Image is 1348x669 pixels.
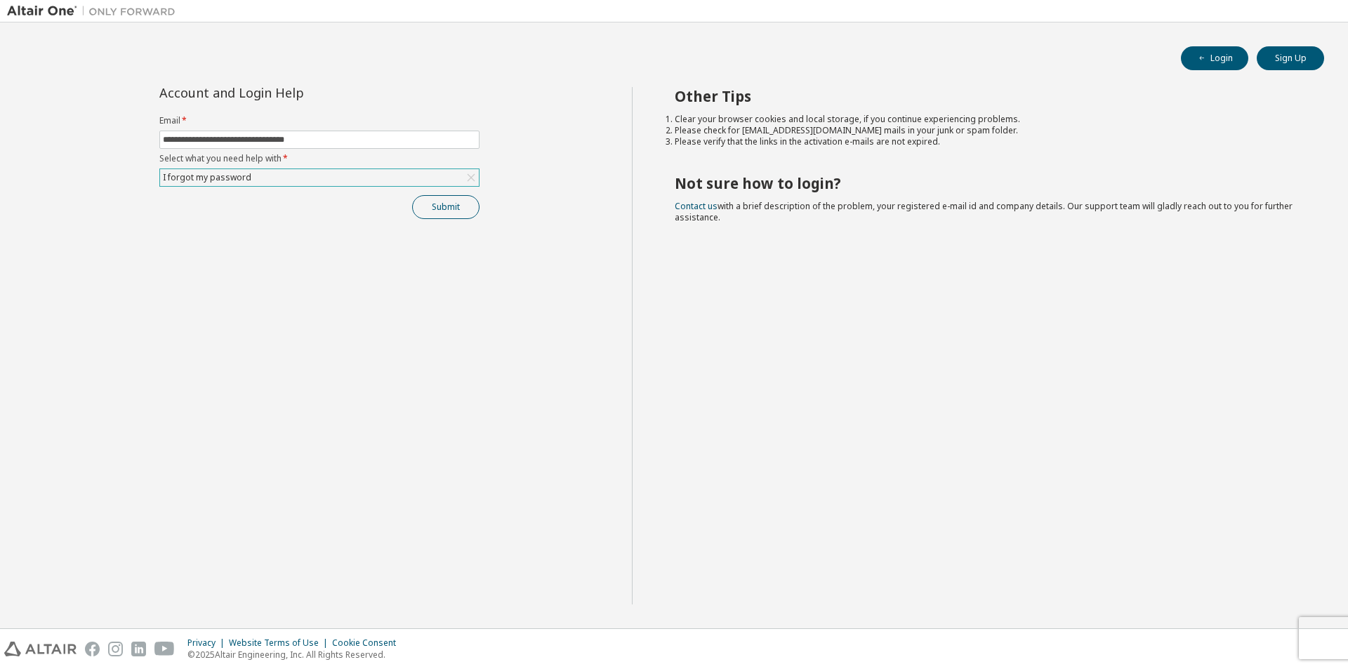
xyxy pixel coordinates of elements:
[187,637,229,649] div: Privacy
[159,87,416,98] div: Account and Login Help
[675,87,1300,105] h2: Other Tips
[7,4,183,18] img: Altair One
[131,642,146,656] img: linkedin.svg
[332,637,404,649] div: Cookie Consent
[412,195,480,219] button: Submit
[675,114,1300,125] li: Clear your browser cookies and local storage, if you continue experiencing problems.
[229,637,332,649] div: Website Terms of Use
[85,642,100,656] img: facebook.svg
[1181,46,1248,70] button: Login
[1257,46,1324,70] button: Sign Up
[4,642,77,656] img: altair_logo.svg
[108,642,123,656] img: instagram.svg
[675,174,1300,192] h2: Not sure how to login?
[675,200,718,212] a: Contact us
[675,125,1300,136] li: Please check for [EMAIL_ADDRESS][DOMAIN_NAME] mails in your junk or spam folder.
[159,115,480,126] label: Email
[160,169,479,186] div: I forgot my password
[161,170,253,185] div: I forgot my password
[675,136,1300,147] li: Please verify that the links in the activation e-mails are not expired.
[187,649,404,661] p: © 2025 Altair Engineering, Inc. All Rights Reserved.
[154,642,175,656] img: youtube.svg
[159,153,480,164] label: Select what you need help with
[675,200,1293,223] span: with a brief description of the problem, your registered e-mail id and company details. Our suppo...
